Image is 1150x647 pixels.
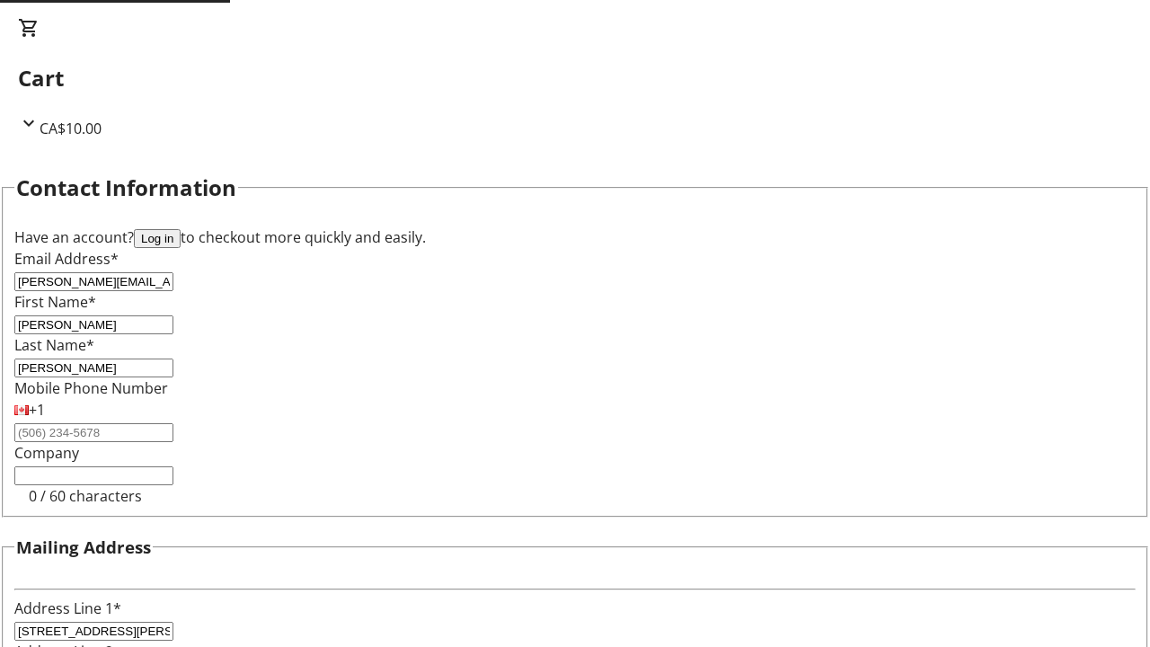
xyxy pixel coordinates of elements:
[14,378,168,398] label: Mobile Phone Number
[18,62,1132,94] h2: Cart
[14,622,173,641] input: Address
[14,335,94,355] label: Last Name*
[14,598,121,618] label: Address Line 1*
[40,119,102,138] span: CA$10.00
[14,423,173,442] input: (506) 234-5678
[14,443,79,463] label: Company
[29,486,142,506] tr-character-limit: 0 / 60 characters
[14,226,1136,248] div: Have an account? to checkout more quickly and easily.
[14,249,119,269] label: Email Address*
[134,229,181,248] button: Log in
[16,535,151,560] h3: Mailing Address
[18,17,1132,139] div: CartCA$10.00
[14,292,96,312] label: First Name*
[16,172,236,204] h2: Contact Information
